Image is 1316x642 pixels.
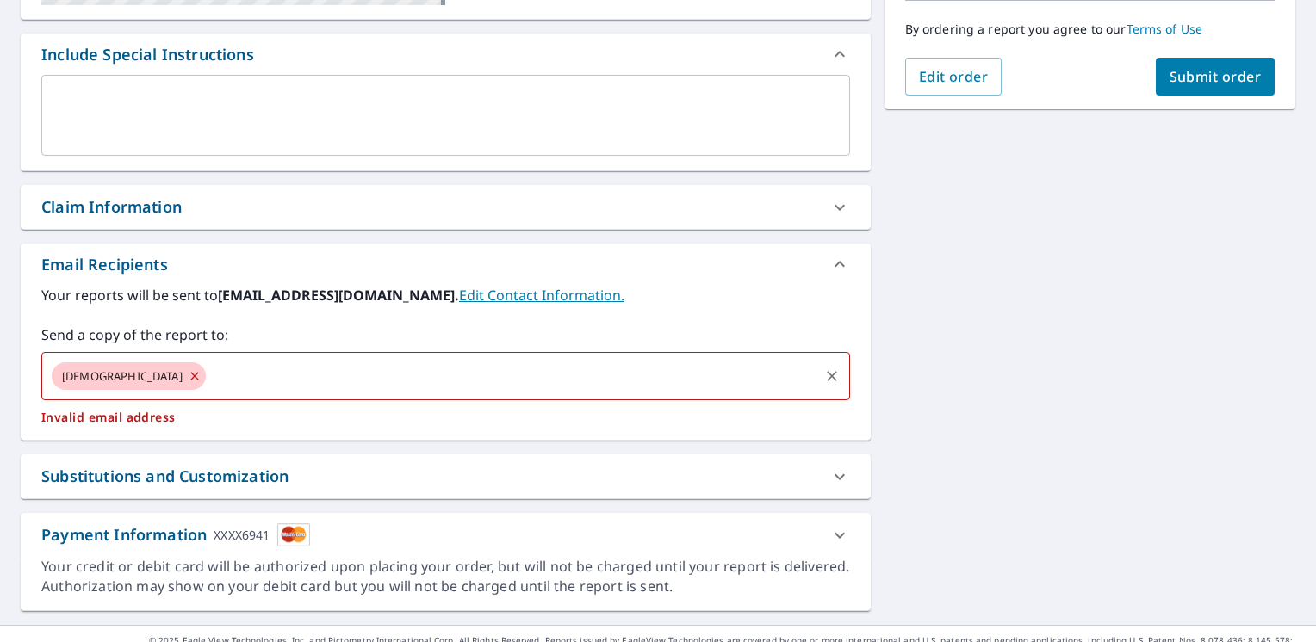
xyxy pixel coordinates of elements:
p: By ordering a report you agree to our [905,22,1275,37]
div: Email Recipients [21,244,871,285]
p: Invalid email address [41,410,850,425]
div: Payment InformationXXXX6941cardImage [21,513,871,557]
div: Include Special Instructions [41,43,254,66]
div: [DEMOGRAPHIC_DATA] [52,362,206,390]
img: cardImage [277,523,310,546]
button: Clear [820,364,844,388]
label: Your reports will be sent to [41,285,850,306]
div: Your credit or debit card will be authorized upon placing your order, but will not be charged unt... [41,557,850,596]
div: Payment Information [41,523,310,546]
div: Email Recipients [41,253,168,276]
span: Submit order [1170,67,1262,86]
b: [EMAIL_ADDRESS][DOMAIN_NAME]. [218,286,459,305]
span: [DEMOGRAPHIC_DATA] [52,368,193,385]
button: Edit order [905,58,1003,96]
a: EditContactInfo [459,286,624,305]
div: Include Special Instructions [21,34,871,75]
span: Edit order [919,67,989,86]
div: Claim Information [21,185,871,229]
div: XXXX6941 [214,523,270,546]
a: Terms of Use [1127,21,1203,37]
div: Claim Information [41,195,182,219]
div: Substitutions and Customization [41,465,289,488]
label: Send a copy of the report to: [41,324,850,345]
button: Submit order [1156,58,1276,96]
div: Substitutions and Customization [21,454,871,498]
